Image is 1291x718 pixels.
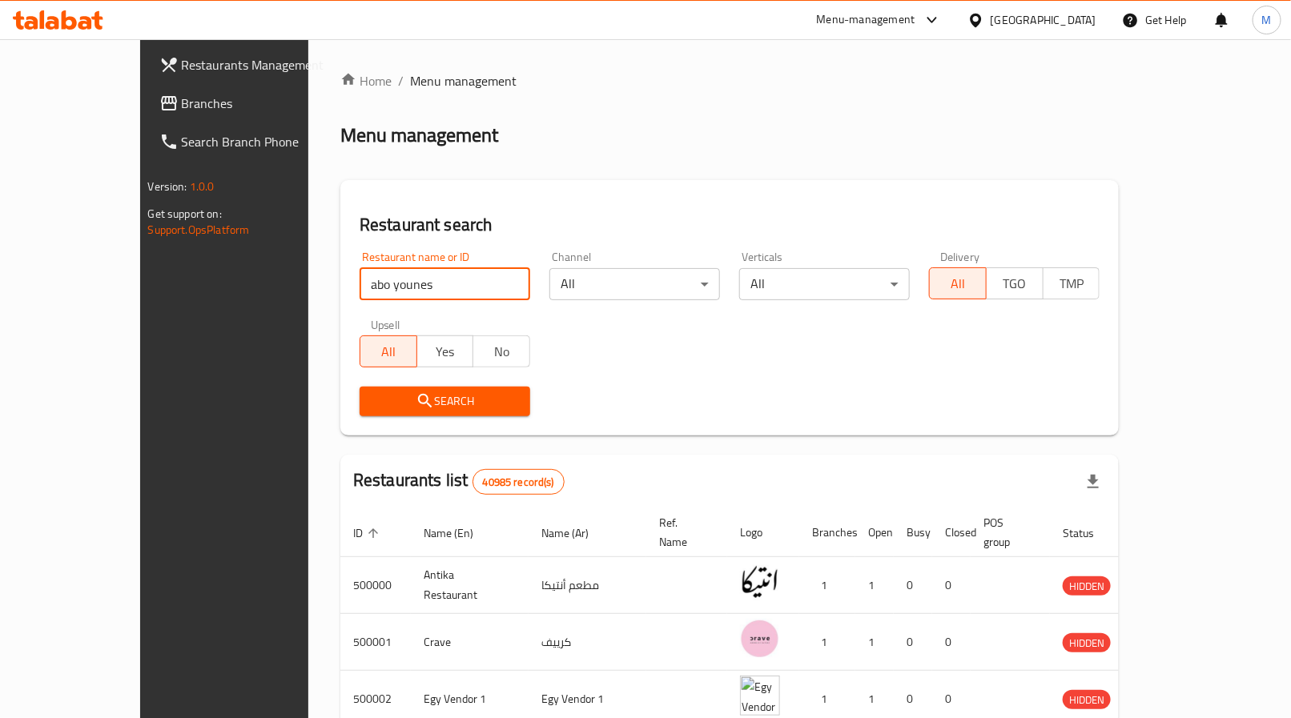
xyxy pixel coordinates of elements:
[1063,691,1111,709] span: HIDDEN
[1043,267,1100,299] button: TMP
[1063,690,1111,709] div: HIDDEN
[353,468,565,495] h2: Restaurants list
[1262,11,1272,29] span: M
[424,523,494,543] span: Name (En)
[983,513,1031,552] span: POS group
[894,557,932,614] td: 0
[541,523,609,543] span: Name (Ar)
[740,562,780,602] img: Antika Restaurant
[424,340,468,363] span: Yes
[799,508,855,557] th: Branches
[932,557,971,614] td: 0
[411,557,529,614] td: Antika Restaurant
[411,614,529,671] td: Crave
[367,340,411,363] span: All
[940,251,980,263] label: Delivery
[855,557,894,614] td: 1
[398,71,404,90] li: /
[855,614,894,671] td: 1
[799,557,855,614] td: 1
[371,319,400,331] label: Upsell
[1050,272,1094,295] span: TMP
[1063,634,1111,652] span: HIDDEN
[932,614,971,671] td: 0
[932,508,971,557] th: Closed
[480,340,524,363] span: No
[894,508,932,557] th: Busy
[340,122,498,148] h2: Menu management
[740,676,780,716] img: Egy Vendor 1
[855,508,894,557] th: Open
[1063,633,1111,652] div: HIDDEN
[1063,523,1115,543] span: Status
[473,475,564,490] span: 40985 record(s)
[1074,463,1112,501] div: Export file
[549,268,720,300] div: All
[1063,577,1111,596] span: HIDDEN
[182,132,343,151] span: Search Branch Phone
[148,203,222,224] span: Get support on:
[360,335,417,367] button: All
[473,335,530,367] button: No
[182,55,343,74] span: Restaurants Management
[817,10,915,30] div: Menu-management
[360,387,530,416] button: Search
[739,268,910,300] div: All
[659,513,708,552] span: Ref. Name
[340,71,1119,90] nav: breadcrumb
[740,619,780,659] img: Crave
[473,469,565,495] div: Total records count
[340,557,411,614] td: 500000
[360,268,530,300] input: Search for restaurant name or ID..
[372,391,517,411] span: Search
[182,94,343,113] span: Branches
[360,213,1100,237] h2: Restaurant search
[727,508,799,557] th: Logo
[993,272,1037,295] span: TGO
[416,335,474,367] button: Yes
[148,176,187,197] span: Version:
[147,84,356,122] a: Branches
[340,614,411,671] td: 500001
[529,614,646,671] td: كرييف
[340,71,392,90] a: Home
[1063,576,1111,596] div: HIDDEN
[936,272,980,295] span: All
[991,11,1096,29] div: [GEOGRAPHIC_DATA]
[410,71,517,90] span: Menu management
[799,614,855,671] td: 1
[147,46,356,84] a: Restaurants Management
[986,267,1044,299] button: TGO
[929,267,987,299] button: All
[148,219,250,240] a: Support.OpsPlatform
[529,557,646,614] td: مطعم أنتيكا
[894,614,932,671] td: 0
[353,523,384,543] span: ID
[147,122,356,161] a: Search Branch Phone
[190,176,215,197] span: 1.0.0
